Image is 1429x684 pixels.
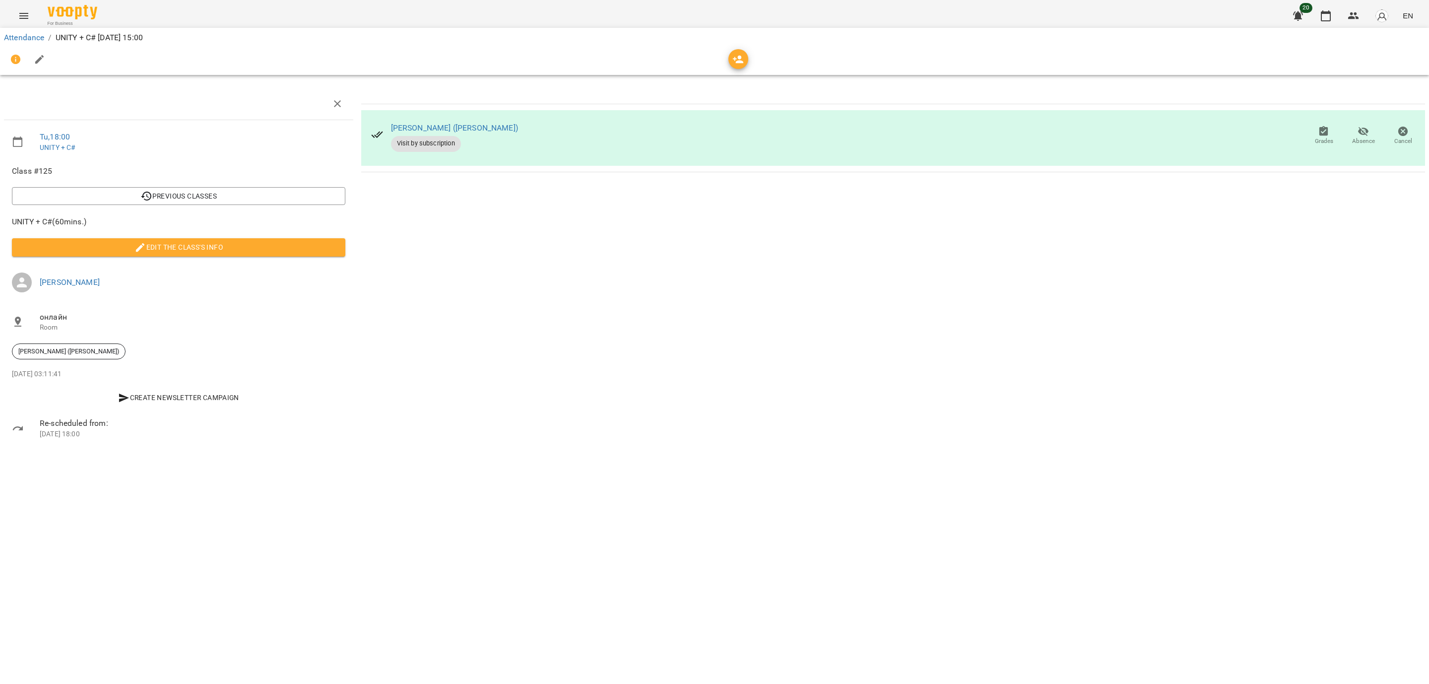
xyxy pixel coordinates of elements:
button: Absence [1344,122,1383,150]
img: Voopty Logo [48,5,97,19]
span: Previous Classes [20,190,337,202]
a: Tu , 18:00 [40,132,70,141]
button: Menu [12,4,36,28]
p: UNITY + C# [DATE] 15:00 [56,32,143,44]
a: Attendance [4,33,44,42]
span: EN [1403,10,1413,21]
li: / [48,32,51,44]
span: Absence [1352,137,1375,145]
a: [PERSON_NAME] ([PERSON_NAME]) [391,123,518,133]
a: [PERSON_NAME] [40,277,100,287]
nav: breadcrumb [4,32,1425,44]
button: Grades [1304,122,1344,150]
span: Class #125 [12,165,345,177]
button: Previous Classes [12,187,345,205]
span: 20 [1299,3,1312,13]
button: Edit the class's Info [12,238,345,256]
span: Create Newsletter Campaign [16,392,341,404]
span: онлайн [40,311,345,323]
button: EN [1399,6,1417,25]
img: avatar_s.png [1375,9,1389,23]
span: Edit the class's Info [20,241,337,253]
button: Create Newsletter Campaign [12,389,345,407]
p: [DATE] 03:11:41 [12,369,345,379]
div: [PERSON_NAME] ([PERSON_NAME]) [12,343,126,359]
span: Cancel [1394,137,1412,145]
span: Visit by subscription [391,139,461,148]
a: UNITY + C# [40,143,75,151]
span: For Business [48,20,97,27]
span: UNITY + C# ( 60 mins. ) [12,216,345,228]
p: [DATE] 18:00 [40,429,345,439]
span: Re-scheduled from: [40,417,345,429]
span: Grades [1315,137,1333,145]
span: [PERSON_NAME] ([PERSON_NAME]) [12,347,125,356]
button: Cancel [1383,122,1423,150]
p: Room [40,323,345,333]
